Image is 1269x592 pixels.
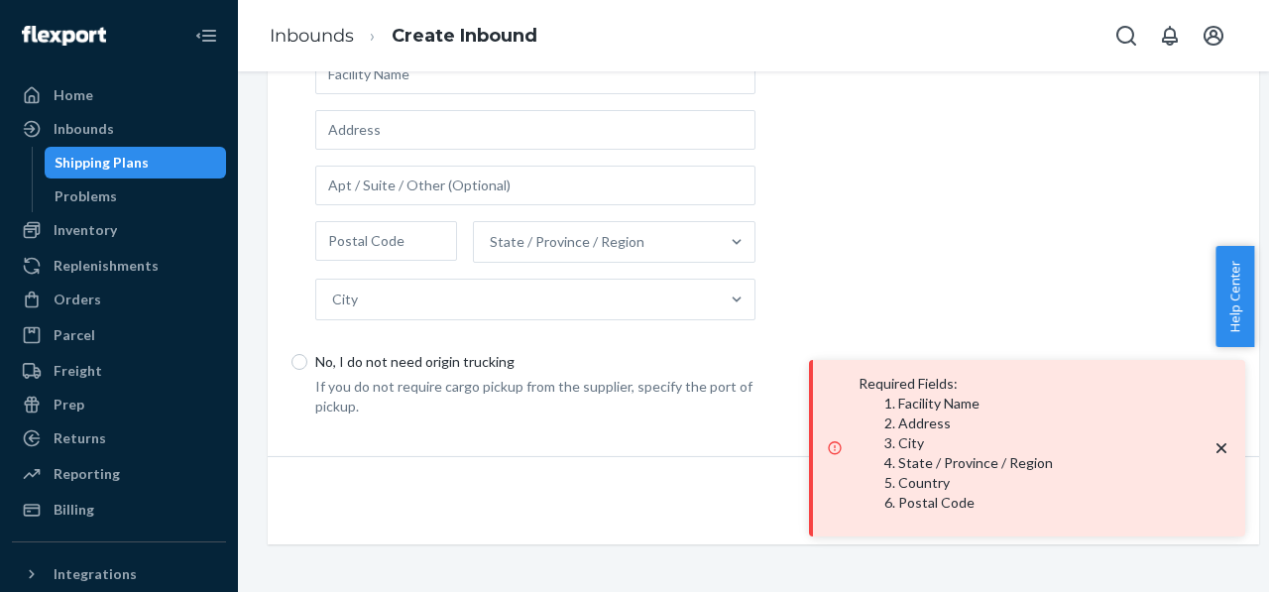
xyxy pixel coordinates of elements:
div: Shipping Plans [55,153,149,173]
button: Integrations [12,558,226,590]
li: State / Province / Region [898,453,1192,473]
a: Reporting [12,458,226,490]
button: Open Search Box [1106,16,1146,56]
svg: close toast [1211,438,1231,458]
div: Reporting [54,464,120,484]
button: Help Center [1215,246,1254,347]
div: Replenishments [54,256,159,276]
a: Prep [12,389,226,420]
div: Problems [55,186,117,206]
a: Shipping Plans [45,147,227,178]
button: Close Navigation [186,16,226,56]
div: City [332,290,358,309]
input: Facility Name [315,55,755,94]
div: Orders [54,290,101,309]
a: Create Inbound [392,25,537,47]
p: If you do not require cargo pickup from the supplier, specify the port of pickup. [315,377,755,416]
a: Freight [12,355,226,387]
a: Inbounds [270,25,354,47]
div: Inbounds [54,119,114,139]
div: Returns [54,428,106,448]
a: Orders [12,284,226,315]
img: Flexport logo [22,26,106,46]
p: No, I do not need origin trucking [315,352,755,372]
div: Billing [54,500,94,520]
a: Replenishments [12,250,226,282]
div: Inventory [54,220,117,240]
input: Apt / Suite / Other (Optional) [315,166,755,205]
a: Problems [45,180,227,212]
input: No, I do not need origin trucking [291,354,307,370]
li: Address [898,414,1192,433]
a: Inbounds [12,113,226,145]
div: Integrations [54,564,137,584]
div: Parcel [54,325,95,345]
li: Postal Code [898,493,1192,513]
div: State / Province / Region [490,232,644,252]
div: Prep [54,395,84,414]
li: City [898,433,1192,453]
input: Address [315,110,755,150]
ol: breadcrumbs [254,7,553,65]
div: Freight [54,361,102,381]
div: Required Fields : [859,374,1192,513]
li: Facility Name [898,394,1192,414]
a: Returns [12,422,226,454]
a: Inventory [12,214,226,246]
a: Parcel [12,319,226,351]
li: Country [898,473,1192,493]
input: Postal Code [315,221,457,261]
button: Open notifications [1150,16,1190,56]
a: Billing [12,494,226,526]
a: Home [12,79,226,111]
div: Home [54,85,93,105]
button: Open account menu [1194,16,1233,56]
